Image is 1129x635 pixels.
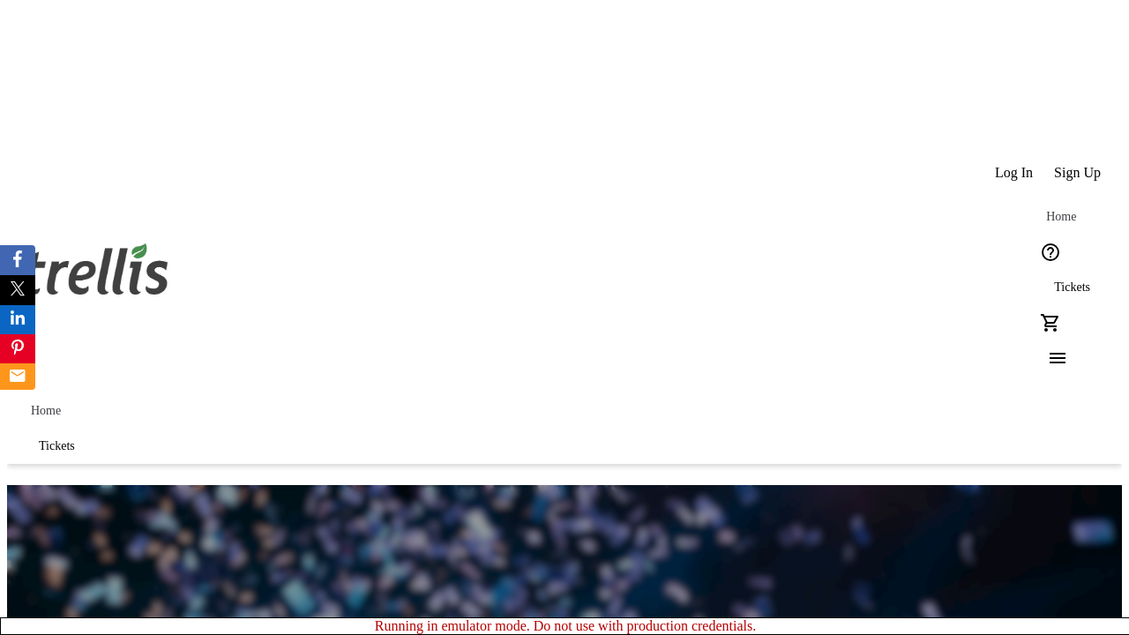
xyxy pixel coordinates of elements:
span: Tickets [1054,280,1090,295]
img: Orient E2E Organization eqo38qcemH's Logo [18,224,175,312]
button: Log In [984,155,1043,190]
span: Sign Up [1054,165,1101,181]
button: Sign Up [1043,155,1111,190]
button: Help [1033,235,1068,270]
a: Tickets [1033,270,1111,305]
a: Tickets [18,429,96,464]
button: Menu [1033,340,1068,376]
a: Home [1033,199,1089,235]
span: Log In [995,165,1033,181]
button: Cart [1033,305,1068,340]
span: Home [1046,210,1076,224]
span: Tickets [39,439,75,453]
span: Home [31,404,61,418]
a: Home [18,393,74,429]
